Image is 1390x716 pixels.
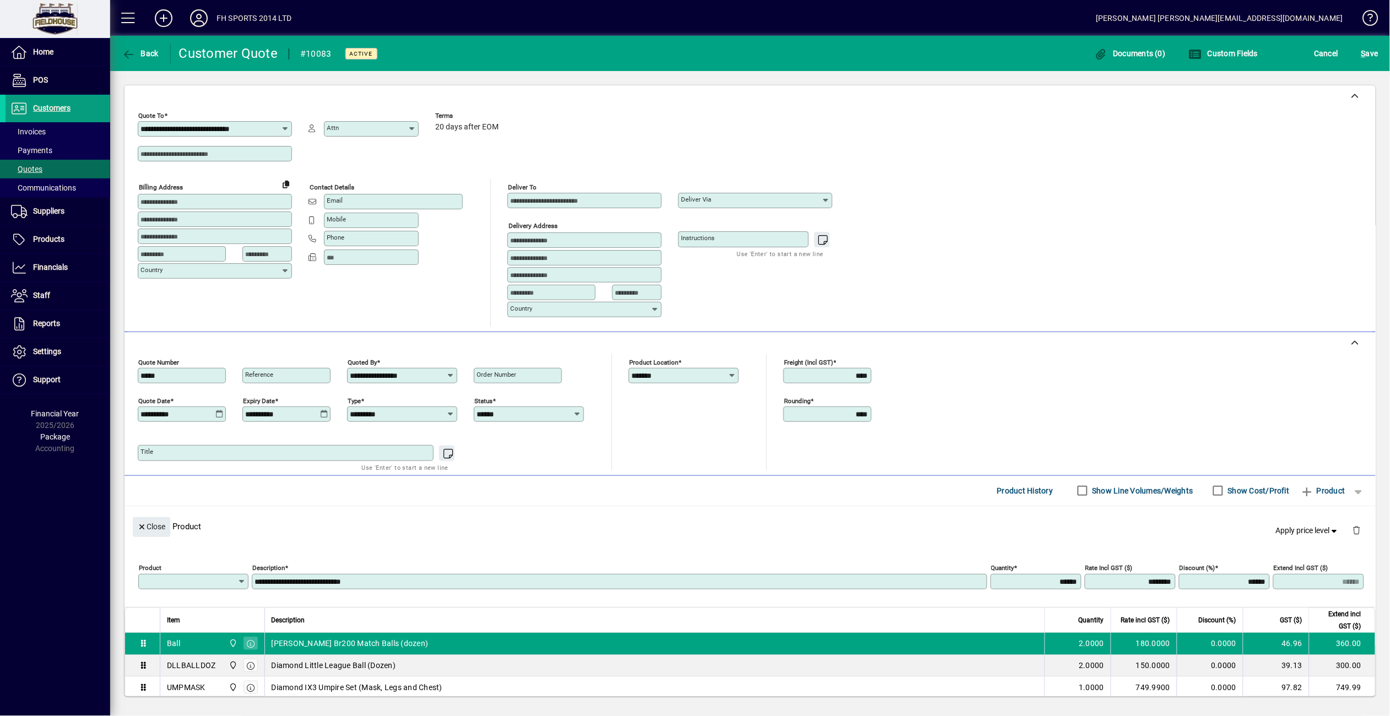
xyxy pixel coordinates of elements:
button: Save [1359,44,1381,63]
div: Customer Quote [179,45,278,62]
a: Suppliers [6,198,110,225]
span: Quotes [11,165,42,173]
span: 1.0000 [1079,682,1105,693]
button: Profile [181,8,217,28]
mat-label: Quote date [138,397,170,404]
a: Invoices [6,122,110,141]
span: Financial Year [31,409,79,418]
span: Apply price level [1276,525,1340,536]
mat-label: Country [510,305,532,312]
mat-label: Description [252,564,285,572]
span: Item [167,614,180,626]
a: Financials [6,254,110,281]
span: Central [226,681,239,693]
mat-hint: Use 'Enter' to start a new line [362,461,448,474]
mat-label: Quantity [991,564,1014,572]
td: 0.0000 [1177,655,1243,677]
div: 749.9900 [1118,682,1170,693]
span: Suppliers [33,207,64,215]
mat-label: Reference [245,371,273,378]
button: Close [133,517,170,537]
span: Terms [435,112,501,120]
span: Description [272,614,305,626]
td: 749.99 [1309,677,1375,699]
app-page-header-button: Delete [1344,525,1370,535]
span: S [1361,49,1366,58]
button: Cancel [1312,44,1342,63]
a: Reports [6,310,110,338]
button: Add [146,8,181,28]
div: UMPMASK [167,682,205,693]
mat-label: Quoted by [348,358,377,366]
a: Products [6,226,110,253]
span: Settings [33,347,61,356]
span: Staff [33,291,50,300]
span: Communications [11,183,76,192]
span: Reports [33,319,60,328]
a: Payments [6,141,110,160]
mat-label: Freight (incl GST) [784,358,833,366]
span: Extend incl GST ($) [1316,608,1361,632]
td: 0.0000 [1177,677,1243,699]
span: Rate incl GST ($) [1121,614,1170,626]
button: Back [119,44,161,63]
mat-label: Attn [327,124,339,132]
button: Delete [1344,517,1370,544]
button: Custom Fields [1186,44,1261,63]
span: Quantity [1079,614,1104,626]
a: Support [6,366,110,394]
mat-label: Discount (%) [1180,564,1215,572]
td: 0.0000 [1177,633,1243,655]
span: Package [40,432,70,441]
span: ave [1361,45,1378,62]
mat-label: Title [140,448,153,455]
span: Home [33,47,53,56]
a: Home [6,39,110,66]
span: Diamond Little League Ball (Dozen) [272,660,396,671]
span: Invoices [11,127,46,136]
div: 180.0000 [1118,638,1170,649]
div: Ball [167,638,180,649]
span: Custom Fields [1189,49,1258,58]
button: Product History [993,481,1058,501]
mat-label: Quote number [138,358,179,366]
mat-label: Status [474,397,493,404]
mat-label: Quote To [138,112,164,120]
span: Central [226,637,239,649]
app-page-header-button: Close [130,521,173,531]
a: POS [6,67,110,94]
span: Active [350,50,373,57]
span: Close [137,518,166,536]
app-page-header-button: Back [110,44,171,63]
mat-label: Deliver via [681,196,711,203]
span: Financials [33,263,68,272]
span: [PERSON_NAME] Br200 Match Balls (dozen) [272,638,429,649]
mat-label: Phone [327,234,344,241]
span: Cancel [1315,45,1339,62]
label: Show Cost/Profit [1226,485,1290,496]
span: 20 days after EOM [435,123,499,132]
div: [PERSON_NAME] [PERSON_NAME][EMAIL_ADDRESS][DOMAIN_NAME] [1096,9,1343,27]
mat-hint: Use 'Enter' to start a new line [737,247,824,260]
mat-label: Deliver To [508,183,537,191]
a: Settings [6,338,110,366]
mat-label: Rounding [784,397,810,404]
mat-label: Rate incl GST ($) [1085,564,1133,572]
mat-label: Order number [477,371,516,378]
a: Communications [6,178,110,197]
span: Product [1301,482,1345,500]
span: Products [33,235,64,243]
mat-label: Product location [629,358,678,366]
span: Documents (0) [1094,49,1166,58]
button: Documents (0) [1091,44,1169,63]
div: 150.0000 [1118,660,1170,671]
span: Discount (%) [1199,614,1236,626]
span: GST ($) [1280,614,1302,626]
span: Support [33,375,61,384]
div: Product [125,506,1376,546]
td: 360.00 [1309,633,1375,655]
mat-label: Product [139,564,161,572]
mat-label: Country [140,266,163,274]
div: #10083 [300,45,332,63]
td: 300.00 [1309,655,1375,677]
